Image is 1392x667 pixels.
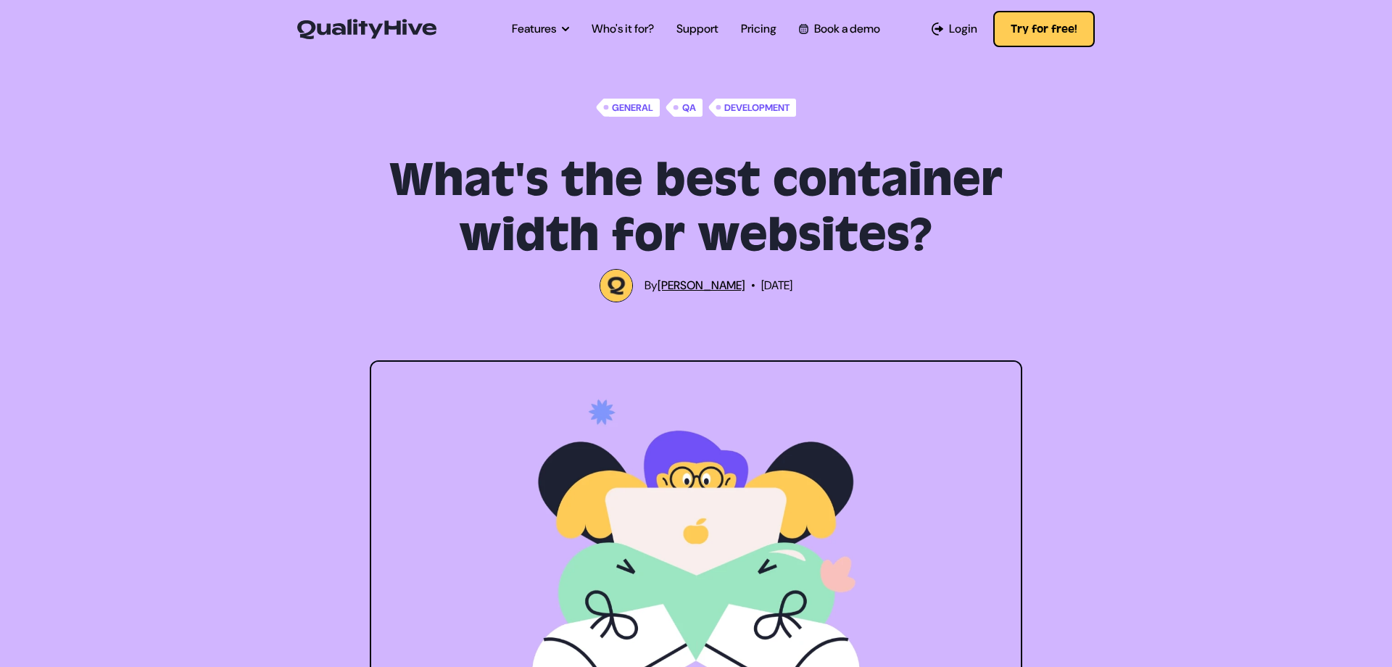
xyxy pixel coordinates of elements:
span: Login [949,20,977,38]
a: Pricing [741,20,776,38]
a: [PERSON_NAME] [658,278,745,293]
span: By [645,277,745,294]
a: Development [708,99,796,117]
img: Book a QualityHive Demo [799,24,808,33]
a: Book a demo [799,20,880,38]
img: QualityHive Logo [600,269,633,302]
span: QA [679,99,703,117]
h1: What's the best container width for websites? [360,153,1032,263]
span: • [751,277,755,294]
span: Development [721,99,796,117]
a: Who's it for? [592,20,654,38]
a: QA [666,99,702,117]
span: General [609,99,660,117]
span: [DATE] [761,277,792,294]
a: Features [512,20,569,38]
button: Try for free! [993,11,1095,47]
a: Support [676,20,718,38]
a: General [596,99,660,117]
img: QualityHive - Bug Tracking Tool [297,19,436,39]
a: Login [932,20,977,38]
